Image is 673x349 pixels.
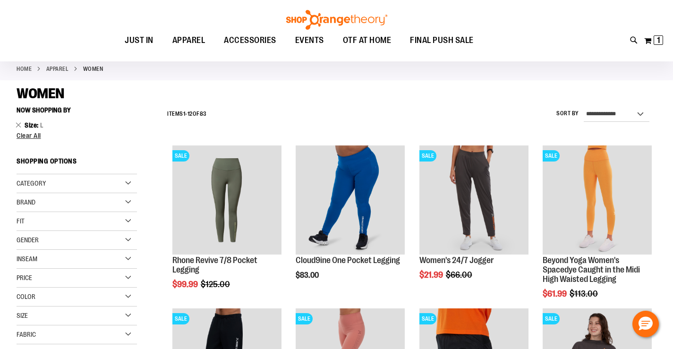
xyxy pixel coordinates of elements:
div: product [291,141,409,304]
button: Now Shopping by [17,102,76,118]
span: SALE [296,313,313,324]
span: SALE [172,313,189,324]
a: Rhone Revive 7/8 Pocket LeggingSALE [172,145,281,256]
span: Price [17,274,32,281]
a: Cloud9ine One Pocket Legging [296,145,405,256]
span: EVENTS [295,30,324,51]
a: Product image for Beyond Yoga Womens Spacedye Caught in the Midi High Waisted LeggingSALE [543,145,652,256]
span: $66.00 [446,270,474,280]
span: JUST IN [125,30,153,51]
span: Category [17,179,46,187]
span: $99.99 [172,280,199,289]
a: Cloud9ine One Pocket Legging [296,255,400,265]
span: Brand [17,198,35,206]
a: Rhone Revive 7/8 Pocket Legging [172,255,257,274]
div: product [168,141,286,313]
img: Cloud9ine One Pocket Legging [296,145,405,255]
span: Size [25,121,40,129]
span: Gender [17,236,39,244]
label: Sort By [556,110,579,118]
a: Product image for 24/7 JoggerSALE [419,145,528,256]
a: FINAL PUSH SALE [400,30,483,51]
a: JUST IN [115,30,163,51]
strong: WOMEN [83,65,103,73]
img: Shop Orangetheory [285,10,389,30]
a: OTF AT HOME [333,30,401,51]
a: Home [17,65,32,73]
a: APPAREL [46,65,69,73]
span: SALE [172,150,189,162]
span: Inseam [17,255,37,263]
span: SALE [419,313,436,324]
span: L [40,121,44,129]
span: $113.00 [570,289,599,298]
span: ACCESSORIES [224,30,276,51]
button: Hello, have a question? Let’s chat. [632,311,659,337]
span: FINAL PUSH SALE [410,30,474,51]
span: SALE [419,150,436,162]
span: 1 [183,111,186,117]
img: Product image for 24/7 Jogger [419,145,528,255]
span: Size [17,312,28,319]
span: $125.00 [201,280,231,289]
strong: Shopping Options [17,153,137,174]
span: Color [17,293,35,300]
span: SALE [543,313,560,324]
span: 83 [200,111,207,117]
span: 12 [187,111,193,117]
img: Product image for Beyond Yoga Womens Spacedye Caught in the Midi High Waisted Legging [543,145,652,255]
span: Fabric [17,331,36,338]
div: product [415,141,533,304]
h2: Items - of [167,107,207,121]
span: $61.99 [543,289,568,298]
span: 1 [657,35,660,45]
span: Clear All [17,132,41,139]
span: OTF AT HOME [343,30,392,51]
span: $21.99 [419,270,444,280]
a: APPAREL [163,30,215,51]
span: WOMEN [17,85,64,102]
span: Fit [17,217,25,225]
span: APPAREL [172,30,205,51]
div: product [538,141,656,322]
span: $83.00 [296,271,320,280]
a: ACCESSORIES [214,30,286,51]
a: Women's 24/7 Jogger [419,255,494,265]
a: Beyond Yoga Women's Spacedye Caught in the Midi High Waisted Legging [543,255,640,284]
span: SALE [543,150,560,162]
img: Rhone Revive 7/8 Pocket Legging [172,145,281,255]
a: Clear All [17,132,137,139]
a: EVENTS [286,30,333,51]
